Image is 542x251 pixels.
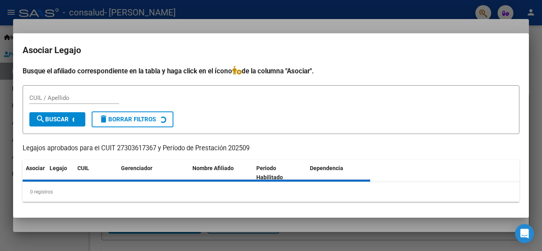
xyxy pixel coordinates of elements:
datatable-header-cell: Gerenciador [118,160,189,186]
datatable-header-cell: Nombre Afiliado [189,160,253,186]
span: Borrar Filtros [99,116,156,123]
datatable-header-cell: Asociar [23,160,46,186]
datatable-header-cell: CUIL [74,160,118,186]
span: Periodo Habilitado [256,165,283,180]
span: Buscar [36,116,69,123]
mat-icon: delete [99,114,108,124]
h2: Asociar Legajo [23,43,519,58]
span: Asociar [26,165,45,171]
datatable-header-cell: Dependencia [307,160,371,186]
span: Dependencia [310,165,343,171]
span: Nombre Afiliado [192,165,234,171]
mat-icon: search [36,114,45,124]
datatable-header-cell: Periodo Habilitado [253,160,307,186]
div: 0 registros [23,182,519,202]
h4: Busque el afiliado correspondiente en la tabla y haga click en el ícono de la columna "Asociar". [23,66,519,76]
span: CUIL [77,165,89,171]
button: Buscar [29,112,85,126]
p: Legajos aprobados para el CUIT 27303617367 y Período de Prestación 202509 [23,144,519,153]
span: Gerenciador [121,165,152,171]
datatable-header-cell: Legajo [46,160,74,186]
div: Open Intercom Messenger [515,224,534,243]
button: Borrar Filtros [92,111,173,127]
span: Legajo [50,165,67,171]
